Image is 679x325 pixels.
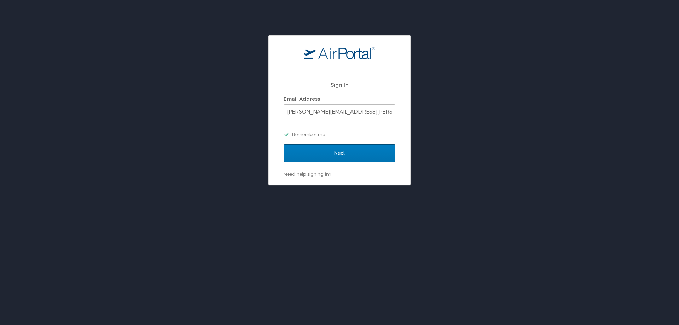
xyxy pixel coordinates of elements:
label: Remember me [284,129,395,140]
img: logo [304,46,375,59]
label: Email Address [284,96,320,102]
h2: Sign In [284,81,395,89]
input: Next [284,144,395,162]
a: Need help signing in? [284,171,331,177]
